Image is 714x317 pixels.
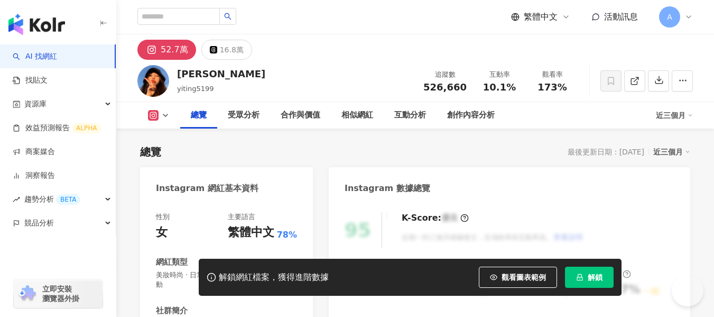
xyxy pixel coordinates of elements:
[532,69,572,80] div: 觀看率
[423,69,467,80] div: 追蹤數
[224,13,231,20] span: search
[402,212,469,224] div: K-Score :
[423,81,467,93] span: 526,660
[191,109,207,122] div: 總覽
[479,267,557,288] button: 觀看圖表範例
[502,273,546,282] span: 觀看圖表範例
[394,109,426,122] div: 互動分析
[653,145,690,159] div: 近三個月
[537,82,567,93] span: 173%
[228,212,255,222] div: 主要語言
[201,40,252,60] button: 16.8萬
[13,196,20,203] span: rise
[13,123,101,133] a: 效益預測報告ALPHA
[177,85,214,93] span: yiting5199
[219,272,329,283] div: 解鎖網紅檔案，獲得進階數據
[483,82,516,93] span: 10.1%
[524,11,558,23] span: 繁體中文
[341,109,373,122] div: 相似網紅
[228,109,259,122] div: 受眾分析
[13,147,55,157] a: 商案媒合
[13,75,48,86] a: 找貼文
[345,183,430,194] div: Instagram 數據總覽
[277,229,297,241] span: 78%
[156,257,188,268] div: 網紅類型
[156,183,258,194] div: Instagram 網紅基本資料
[656,107,693,124] div: 近三個月
[140,144,161,159] div: 總覽
[13,170,55,181] a: 洞察報告
[281,109,320,122] div: 合作與價值
[56,194,80,205] div: BETA
[24,187,80,211] span: 趨勢分析
[161,42,188,57] div: 52.7萬
[42,284,79,303] span: 立即安裝 瀏覽器外掛
[17,285,38,302] img: chrome extension
[24,92,47,116] span: 資源庫
[565,267,614,288] button: 解鎖
[220,42,244,57] div: 16.8萬
[13,51,57,62] a: searchAI 找網紅
[228,224,274,241] div: 繁體中文
[479,69,520,80] div: 互動率
[8,14,65,35] img: logo
[137,65,169,97] img: KOL Avatar
[24,211,54,235] span: 競品分析
[604,12,638,22] span: 活動訊息
[156,224,168,241] div: 女
[667,11,672,23] span: A
[156,305,188,316] div: 社群簡介
[177,67,265,80] div: [PERSON_NAME]
[14,279,103,308] a: chrome extension立即安裝 瀏覽器外掛
[568,148,644,156] div: 最後更新日期：[DATE]
[137,40,196,60] button: 52.7萬
[156,212,170,222] div: 性別
[447,109,495,122] div: 創作內容分析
